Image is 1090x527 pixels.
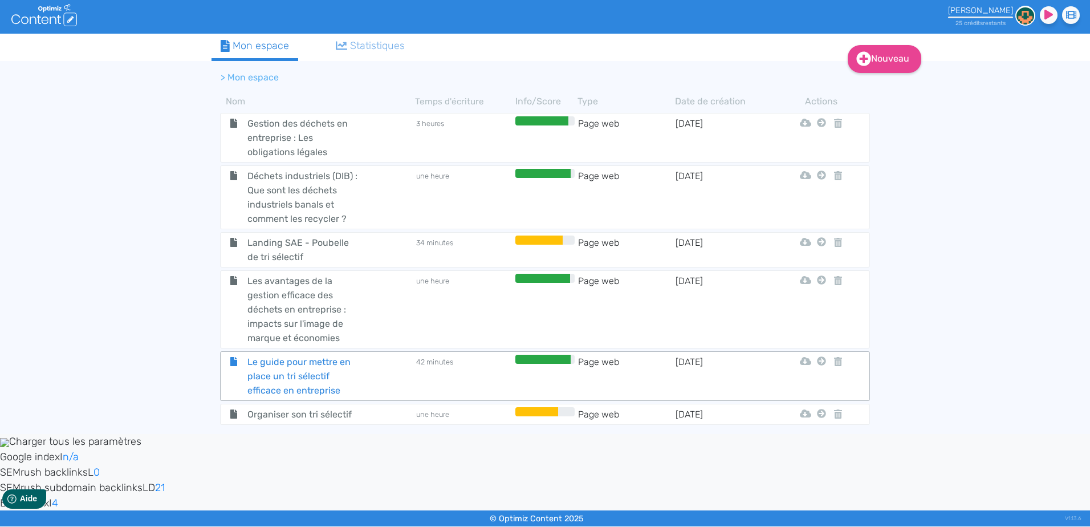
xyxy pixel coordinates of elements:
[88,466,93,479] span: L
[415,407,513,421] td: une heure
[513,95,577,108] th: Info/Score
[327,34,414,58] a: Statistiques
[239,274,367,345] span: Les avantages de la gestion efficace des déchets en entreprise : impacts sur l'image de marque et...
[239,407,367,421] span: Organiser son tri sélectif
[52,497,58,509] a: 4
[1065,510,1081,526] div: V1.13.6
[675,407,772,421] td: [DATE]
[848,45,921,73] a: Nouveau
[577,95,675,108] th: Type
[415,236,513,264] td: 34 minutes
[239,169,367,226] span: Déchets industriels (DIB) : Que sont les déchets industriels banals et comment les recycler ?
[143,481,155,494] span: LD
[9,435,141,448] span: Charger tous les paramètres
[239,355,367,398] span: Le guide pour mettre en place un tri sélectif efficace en entreprise
[239,236,367,264] span: Landing SAE - Poubelle de tri sélectif
[1015,6,1035,26] img: 9e1f83979ed481a10b9378a5bbf7f946
[955,19,1006,27] small: 25 crédit restant
[415,355,513,398] td: 42 minutes
[415,169,513,226] td: une heure
[675,169,772,226] td: [DATE]
[577,355,675,398] td: Page web
[577,274,675,345] td: Page web
[155,481,165,494] a: 21
[221,71,279,84] li: > Mon espace
[675,236,772,264] td: [DATE]
[675,95,772,108] th: Date de création
[980,19,983,27] span: s
[577,236,675,264] td: Page web
[577,407,675,421] td: Page web
[948,6,1013,15] div: [PERSON_NAME]
[63,451,79,463] a: n/a
[415,95,513,108] th: Temps d'écriture
[675,355,772,398] td: [DATE]
[220,95,415,108] th: Nom
[415,116,513,159] td: 3 heures
[212,64,782,91] nav: breadcrumb
[336,38,405,54] div: Statistiques
[93,466,100,479] a: 0
[577,116,675,159] td: Page web
[415,274,513,345] td: une heure
[675,274,772,345] td: [DATE]
[577,169,675,226] td: Page web
[221,38,289,54] div: Mon espace
[239,116,367,159] span: Gestion des déchets en entreprise : Les obligations légales
[814,95,829,108] th: Actions
[1003,19,1006,27] span: s
[490,514,584,524] small: © Optimiz Content 2025
[212,34,298,61] a: Mon espace
[60,451,63,463] span: I
[675,116,772,159] td: [DATE]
